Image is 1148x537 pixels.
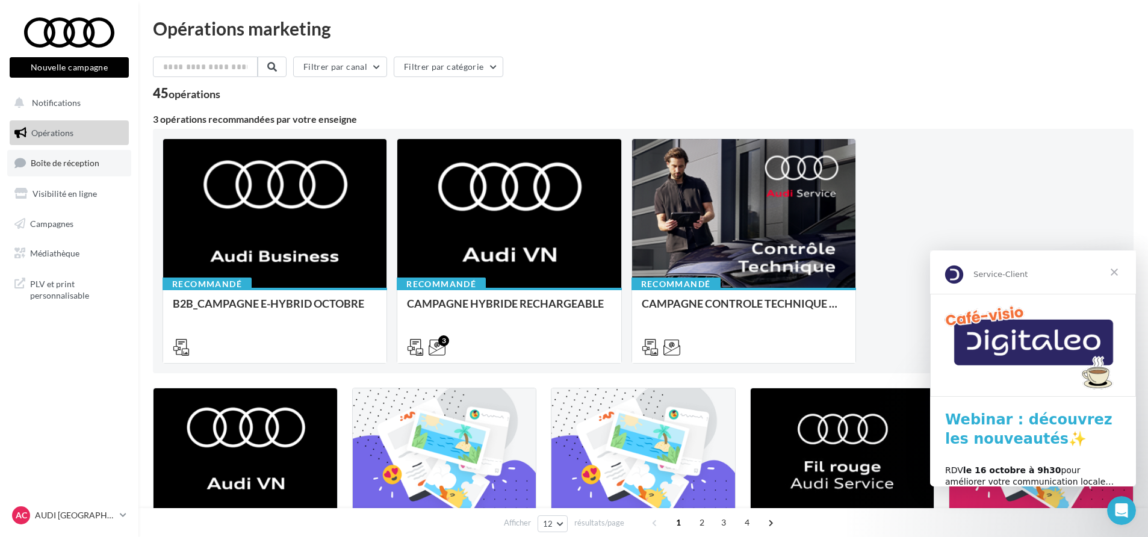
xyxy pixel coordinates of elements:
[10,504,129,527] a: AC AUDI [GEOGRAPHIC_DATA]
[642,297,846,321] div: CAMPAGNE CONTROLE TECHNIQUE 25€ OCTOBRE
[30,276,124,302] span: PLV et print personnalisable
[504,517,531,529] span: Afficher
[16,509,27,521] span: AC
[407,297,611,321] div: CAMPAGNE HYBRIDE RECHARGEABLE
[538,515,568,532] button: 12
[737,513,757,532] span: 4
[574,517,624,529] span: résultats/page
[7,90,126,116] button: Notifications
[930,250,1136,486] iframe: Intercom live chat message
[153,87,220,100] div: 45
[543,519,553,529] span: 12
[30,248,79,258] span: Médiathèque
[397,278,486,291] div: Recommandé
[7,150,131,176] a: Boîte de réception
[153,114,1134,124] div: 3 opérations recommandées par votre enseigne
[31,128,73,138] span: Opérations
[32,98,81,108] span: Notifications
[35,509,115,521] p: AUDI [GEOGRAPHIC_DATA]
[293,57,387,77] button: Filtrer par canal
[7,241,131,266] a: Médiathèque
[153,19,1134,37] div: Opérations marketing
[438,335,449,346] div: 3
[631,278,721,291] div: Recommandé
[33,215,131,225] b: le 16 octobre à 9h30
[7,271,131,306] a: PLV et print personnalisable
[33,188,97,199] span: Visibilité en ligne
[169,88,220,99] div: opérations
[7,181,131,206] a: Visibilité en ligne
[15,214,191,250] div: RDV pour améliorer votre communication locale… et attirer plus de clients !
[10,57,129,78] button: Nouvelle campagne
[1107,496,1136,525] iframe: Intercom live chat
[669,513,688,532] span: 1
[7,211,131,237] a: Campagnes
[714,513,733,532] span: 3
[692,513,712,532] span: 2
[30,218,73,228] span: Campagnes
[163,278,252,291] div: Recommandé
[7,120,131,146] a: Opérations
[394,57,503,77] button: Filtrer par catégorie
[173,297,377,321] div: B2B_CAMPAGNE E-HYBRID OCTOBRE
[31,158,99,168] span: Boîte de réception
